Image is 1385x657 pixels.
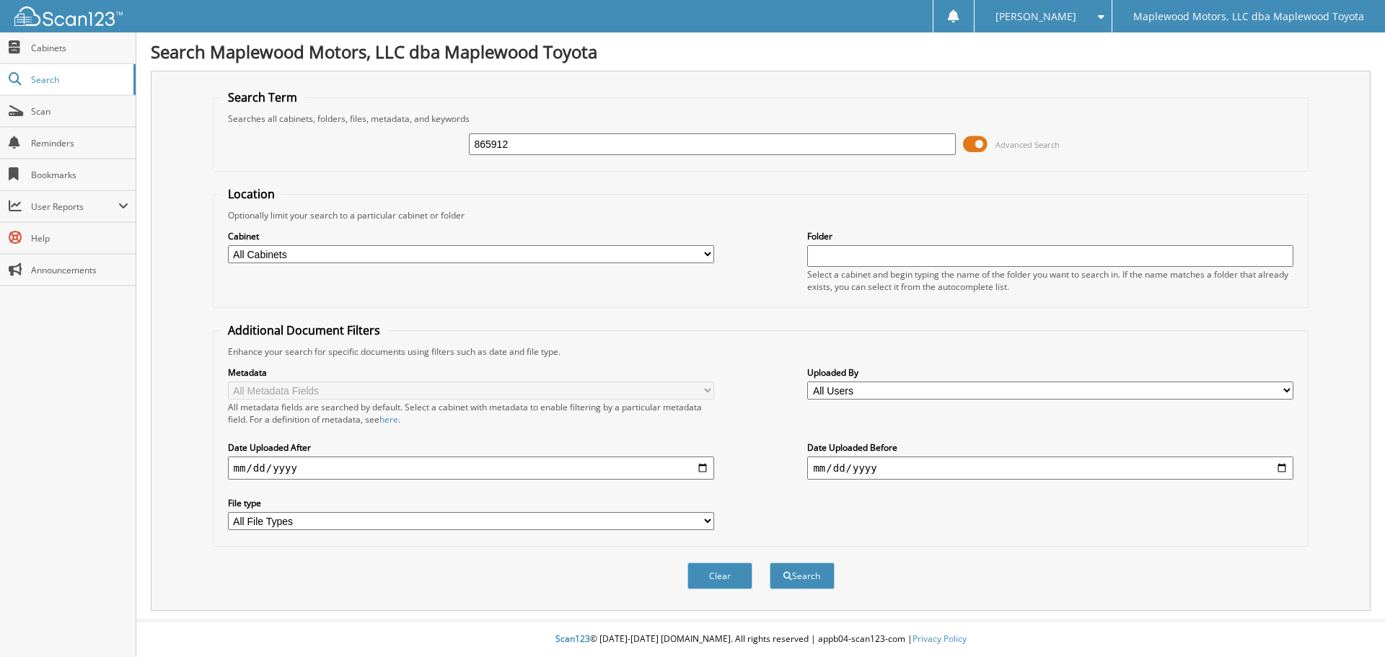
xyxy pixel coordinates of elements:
[807,366,1293,379] label: Uploaded By
[228,401,714,425] div: All metadata fields are searched by default. Select a cabinet with metadata to enable filtering b...
[228,366,714,379] label: Metadata
[31,232,128,244] span: Help
[221,322,387,338] legend: Additional Document Filters
[807,230,1293,242] label: Folder
[228,497,714,509] label: File type
[555,632,590,645] span: Scan123
[221,89,304,105] legend: Search Term
[770,563,835,589] button: Search
[228,457,714,480] input: start
[31,200,118,213] span: User Reports
[221,186,282,202] legend: Location
[379,413,398,425] a: here
[807,457,1293,480] input: end
[14,6,123,26] img: scan123-logo-white.svg
[995,139,1060,150] span: Advanced Search
[221,345,1301,358] div: Enhance your search for specific documents using filters such as date and file type.
[31,105,128,118] span: Scan
[913,632,967,645] a: Privacy Policy
[228,230,714,242] label: Cabinet
[687,563,752,589] button: Clear
[221,113,1301,125] div: Searches all cabinets, folders, files, metadata, and keywords
[31,42,128,54] span: Cabinets
[31,264,128,276] span: Announcements
[228,441,714,454] label: Date Uploaded After
[807,441,1293,454] label: Date Uploaded Before
[151,40,1371,63] h1: Search Maplewood Motors, LLC dba Maplewood Toyota
[995,12,1076,21] span: [PERSON_NAME]
[221,209,1301,221] div: Optionally limit your search to a particular cabinet or folder
[31,169,128,181] span: Bookmarks
[1133,12,1364,21] span: Maplewood Motors, LLC dba Maplewood Toyota
[136,622,1385,657] div: © [DATE]-[DATE] [DOMAIN_NAME]. All rights reserved | appb04-scan123-com |
[31,137,128,149] span: Reminders
[31,74,126,86] span: Search
[807,268,1293,293] div: Select a cabinet and begin typing the name of the folder you want to search in. If the name match...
